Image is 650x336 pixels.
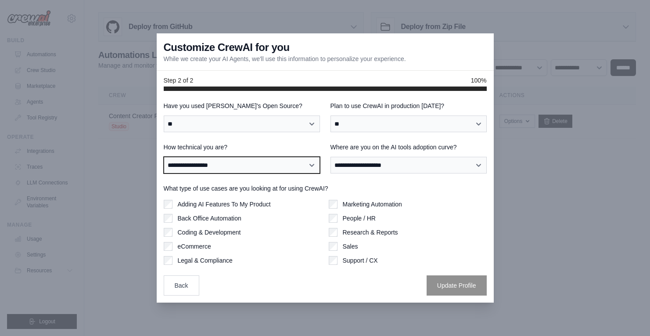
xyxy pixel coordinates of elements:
p: While we create your AI Agents, we'll use this information to personalize your experience. [164,54,406,63]
label: eCommerce [178,242,211,251]
h3: Customize CrewAI for you [164,40,290,54]
span: Step 2 of 2 [164,76,194,85]
button: Update Profile [427,275,487,296]
label: Sales [343,242,358,251]
label: Legal & Compliance [178,256,233,265]
label: Adding AI Features To My Product [178,200,271,209]
label: Have you used [PERSON_NAME]'s Open Source? [164,101,320,110]
label: People / HR [343,214,376,223]
span: 100% [471,76,487,85]
label: Support / CX [343,256,378,265]
button: Back [164,275,199,296]
label: Marketing Automation [343,200,402,209]
label: Back Office Automation [178,214,241,223]
label: What type of use cases are you looking at for using CrewAI? [164,184,487,193]
iframe: Chat Widget [606,294,650,336]
label: Where are you on the AI tools adoption curve? [330,143,487,152]
label: Plan to use CrewAI in production [DATE]? [330,101,487,110]
label: Coding & Development [178,228,241,237]
label: Research & Reports [343,228,398,237]
label: How technical you are? [164,143,320,152]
